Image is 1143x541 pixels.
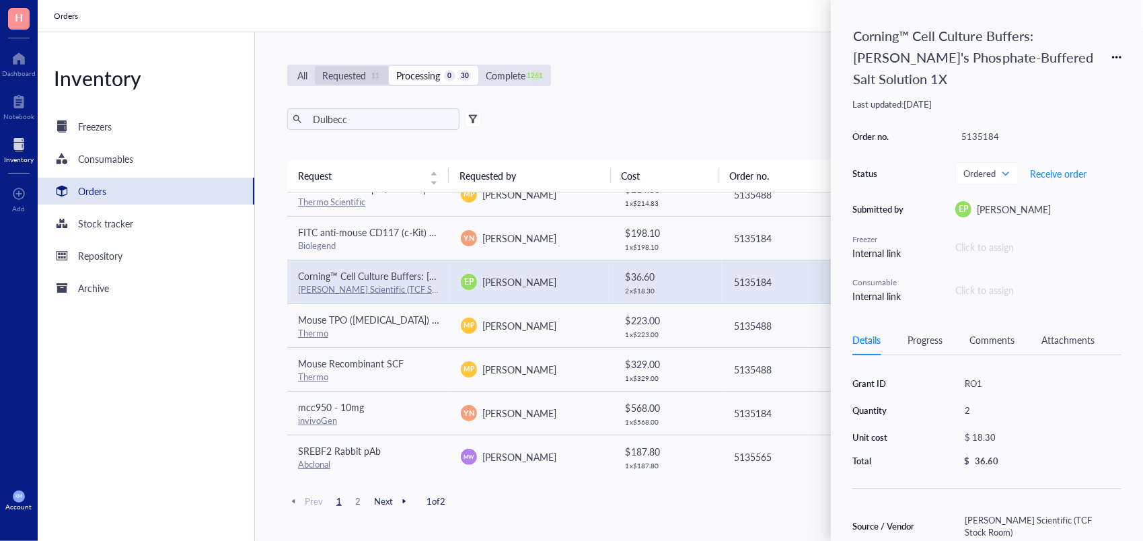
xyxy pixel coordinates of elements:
div: Stock tracker [78,216,133,231]
div: 5135184 [734,275,874,289]
div: $ 198.10 [626,225,712,240]
span: MP [464,364,474,374]
div: Biolegend [298,240,439,252]
div: 2 x $ 18.30 [626,287,712,295]
div: Orders [78,184,106,199]
div: 1 x $ 187.80 [626,462,712,470]
a: Thermo [298,370,328,383]
span: 1 of 2 [427,495,445,507]
span: [PERSON_NAME] [482,188,556,201]
div: Comments [969,332,1015,347]
div: Consumables [78,151,133,166]
div: Requested [322,68,366,83]
div: Archive [78,281,109,295]
span: Ebioscience™ Foxp3 / Transcription Factor Staining Buffer Set [298,182,555,195]
th: Cost [611,159,718,192]
div: 1 x $ 568.00 [626,418,712,426]
span: Ordered [963,168,1008,180]
div: Submitted by [852,203,906,215]
div: 1 x $ 198.10 [626,243,712,251]
div: $ 36.60 [626,269,712,284]
span: Receive order [1030,168,1086,179]
td: 5135488 [722,172,885,216]
div: Status [852,168,906,180]
td: 5135565 [722,435,885,478]
span: EP [464,276,474,288]
div: All [297,68,307,83]
span: [PERSON_NAME] [482,231,556,245]
a: Freezers [38,113,254,140]
div: 1261 [529,70,541,81]
a: Orders [38,178,254,205]
a: Thermo [298,326,328,339]
th: Order no. [718,159,880,192]
a: [PERSON_NAME] Scientific (TCF Stock Room) [298,283,475,295]
div: $ [964,455,969,467]
span: Request [298,168,422,183]
td: 5135488 [722,347,885,391]
div: Last updated: [DATE] [852,98,1121,110]
div: Dashboard [2,69,36,77]
div: 5135565 [734,449,874,464]
div: 11 [370,70,381,81]
td: 5135488 [722,303,885,347]
div: 5135184 [734,231,874,246]
div: Freezer [852,233,906,246]
div: Unit cost [852,431,921,443]
div: Account [6,503,32,511]
span: Next [374,495,410,507]
span: MW [464,453,474,461]
div: Order no. [852,131,906,143]
div: 5135488 [734,318,874,333]
div: RO1 [959,374,1121,393]
div: Freezers [78,119,112,134]
div: 2 [959,401,1121,420]
div: $ 18.30 [959,428,1116,447]
div: Notebook [3,112,34,120]
div: Repository [78,248,122,263]
div: Internal link [852,289,906,303]
th: Request [287,159,449,192]
div: 5135184 [955,127,1121,146]
div: Processing [396,68,440,83]
span: MP [464,320,474,330]
a: invivoGen [298,414,337,427]
span: 2 [350,495,366,507]
td: 5135184 [722,391,885,435]
div: 1 x $ 329.00 [626,374,712,382]
div: $ 187.80 [626,444,712,459]
div: segmented control [287,65,551,86]
div: Corning™ Cell Culture Buffers: [PERSON_NAME]'s Phosphate-Buffered Salt Solution 1X [847,22,1104,93]
span: MP [464,189,474,199]
a: Stock tracker [38,210,254,237]
span: [PERSON_NAME] [482,363,556,376]
input: Find orders in table [307,109,454,129]
div: 30 [459,70,471,81]
span: [PERSON_NAME] [482,319,556,332]
div: 1 x $ 214.83 [626,199,712,207]
span: [PERSON_NAME] [482,450,556,464]
div: 36.60 [975,455,998,467]
td: 5135184 [722,216,885,260]
div: Total [852,455,921,467]
div: Attachments [1041,332,1095,347]
div: Complete [486,68,525,83]
div: 5135488 [734,362,874,377]
div: $ 329.00 [626,357,712,371]
a: Archive [38,275,254,301]
a: Abclonal [298,458,330,470]
span: [PERSON_NAME] [482,275,556,289]
div: Internal link [852,246,906,260]
span: Mouse Recombinant SCF [298,357,404,370]
div: 1 x $ 223.00 [626,330,712,338]
span: KM [15,494,22,499]
span: mcc950 - 10mg [298,400,364,414]
div: Consumable [852,277,906,289]
div: Quantity [852,404,921,417]
a: Dashboard [2,48,36,77]
button: Receive order [1029,163,1087,184]
div: Click to assign [955,283,1014,297]
div: Details [852,332,881,347]
span: Corning™ Cell Culture Buffers: [PERSON_NAME]'s Phosphate-Buffered Salt Solution 1X [298,269,663,283]
a: Orders [54,9,81,23]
